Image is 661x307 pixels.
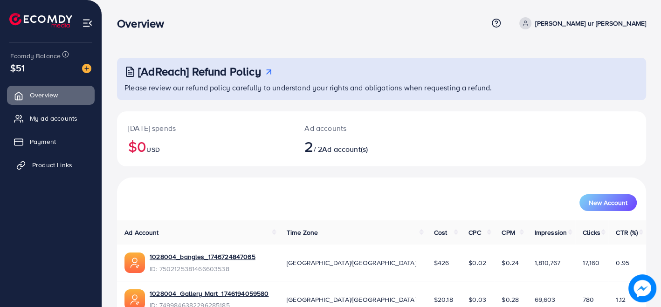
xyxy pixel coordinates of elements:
[30,137,56,146] span: Payment
[30,114,77,123] span: My ad accounts
[468,258,486,267] span: $0.02
[124,228,159,237] span: Ad Account
[616,228,638,237] span: CTR (%)
[616,258,629,267] span: 0.95
[7,132,95,151] a: Payment
[7,86,95,104] a: Overview
[434,258,449,267] span: $426
[502,295,519,304] span: $0.28
[502,228,515,237] span: CPM
[150,289,269,298] a: 1028004_Gallery Mart_1746194059580
[628,274,656,302] img: image
[32,160,72,170] span: Product Links
[516,17,646,29] a: [PERSON_NAME] ur [PERSON_NAME]
[287,258,416,267] span: [GEOGRAPHIC_DATA]/[GEOGRAPHIC_DATA]
[468,295,486,304] span: $0.03
[434,228,448,237] span: Cost
[583,228,600,237] span: Clicks
[583,295,594,304] span: 780
[304,137,414,155] h2: / 2
[434,295,453,304] span: $20.18
[150,264,255,273] span: ID: 7502125381466603538
[287,228,318,237] span: Time Zone
[10,51,61,61] span: Ecomdy Balance
[128,137,282,155] h2: $0
[30,90,58,100] span: Overview
[322,144,368,154] span: Ad account(s)
[7,156,95,174] a: Product Links
[146,145,159,154] span: USD
[10,61,25,75] span: $51
[468,228,481,237] span: CPC
[128,123,282,134] p: [DATE] spends
[616,295,626,304] span: 1.12
[583,258,599,267] span: 17,160
[287,295,416,304] span: [GEOGRAPHIC_DATA]/[GEOGRAPHIC_DATA]
[534,258,560,267] span: 1,810,767
[534,228,567,237] span: Impression
[304,123,414,134] p: Ad accounts
[124,82,640,93] p: Please review our refund policy carefully to understand your rights and obligations when requesti...
[589,199,627,206] span: New Account
[9,13,72,27] img: logo
[7,109,95,128] a: My ad accounts
[150,252,255,261] a: 1028004_bangles_1746724847065
[579,194,637,211] button: New Account
[124,252,145,273] img: ic-ads-acc.e4c84228.svg
[502,258,519,267] span: $0.24
[82,18,93,28] img: menu
[82,64,91,73] img: image
[304,136,313,157] span: 2
[138,65,261,78] h3: [AdReach] Refund Policy
[535,18,646,29] p: [PERSON_NAME] ur [PERSON_NAME]
[534,295,555,304] span: 69,603
[117,17,172,30] h3: Overview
